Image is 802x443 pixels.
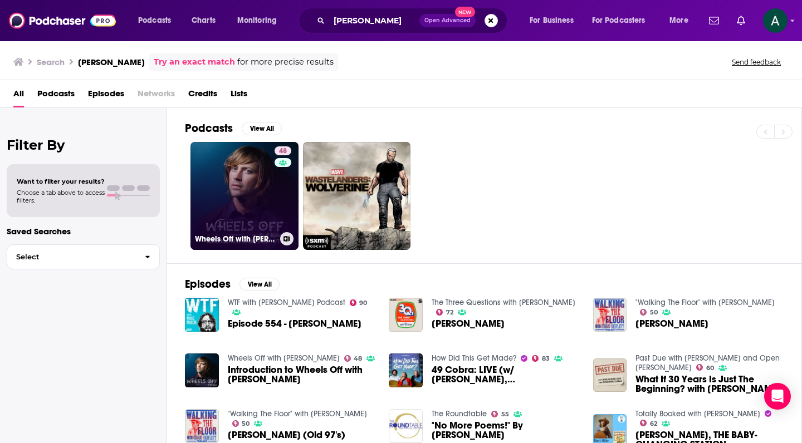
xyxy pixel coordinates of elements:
[17,178,105,185] span: Want to filter your results?
[138,13,171,28] span: Podcasts
[7,226,160,237] p: Saved Searches
[154,56,235,68] a: Try an exact match
[184,12,222,29] a: Charts
[635,298,775,307] a: "Walking The Floor" with Chris Shiflett
[228,365,376,384] a: Introduction to Wheels Off with Rhett Miller
[231,85,247,107] a: Lists
[763,8,788,33] img: User Profile
[350,299,368,306] a: 90
[669,13,688,28] span: More
[195,234,276,244] h3: Wheels Off with [PERSON_NAME]
[228,353,340,363] a: Wheels Off with Rhett Miller
[522,12,588,29] button: open menu
[237,13,277,28] span: Monitoring
[532,355,550,362] a: 83
[88,85,124,107] a: Episodes
[228,409,367,419] a: "Walking The Floor" with Chris Shiflett
[138,85,175,107] span: Networks
[242,421,250,426] span: 50
[501,412,509,417] span: 55
[635,409,760,419] a: Totally Booked with Zibby
[130,12,185,29] button: open menu
[309,8,518,33] div: Search podcasts, credits, & more...
[37,85,75,107] a: Podcasts
[432,319,505,328] a: Rhett Miller
[7,137,160,153] h2: Filter By
[185,121,233,135] h2: Podcasts
[696,364,714,371] a: 60
[389,409,423,443] img: "No More Poems!" By Rhett Miller
[764,383,791,410] div: Open Intercom Messenger
[763,8,788,33] span: Logged in as ashley88139
[228,430,345,440] a: Rhett Miller (Old 97's)
[491,411,509,417] a: 55
[635,353,780,372] a: Past Due with Ana Marie Cox and Open Mike Eagle
[432,353,516,363] a: How Did This Get Made?
[192,13,216,28] span: Charts
[432,298,575,307] a: The Three Questions with Andy Richter
[635,375,784,393] a: What If 30 Years Is Just The Beginning? with Rhett Miller with Rhett Miller
[419,14,476,27] button: Open AdvancedNew
[592,13,645,28] span: For Podcasters
[732,11,750,30] a: Show notifications dropdown
[635,375,784,393] span: What If 30 Years Is Just The Beginning? with [PERSON_NAME] with [PERSON_NAME]
[185,277,280,291] a: EpisodesView All
[185,277,231,291] h2: Episodes
[228,319,361,328] a: Episode 554 - Rhett Miller
[228,319,361,328] span: Episode 554 - [PERSON_NAME]
[7,244,160,269] button: Select
[239,278,280,291] button: View All
[275,146,291,155] a: 48
[432,409,487,419] a: The Roundtable
[530,13,574,28] span: For Business
[593,298,627,332] img: Rhett Miller
[329,12,419,29] input: Search podcasts, credits, & more...
[432,421,580,440] a: "No More Poems!" By Rhett Miller
[344,355,363,362] a: 48
[432,421,580,440] span: "No More Poems!" By [PERSON_NAME]
[237,56,334,68] span: for more precise results
[13,85,24,107] a: All
[185,298,219,332] img: Episode 554 - Rhett Miller
[78,57,145,67] h3: [PERSON_NAME]
[424,18,471,23] span: Open Advanced
[9,10,116,31] a: Podchaser - Follow, Share and Rate Podcasts
[354,356,362,361] span: 48
[228,298,345,307] a: WTF with Marc Maron Podcast
[728,57,784,67] button: Send feedback
[650,421,657,426] span: 62
[763,8,788,33] button: Show profile menu
[436,309,453,316] a: 72
[640,420,657,426] a: 62
[432,319,505,328] span: [PERSON_NAME]
[650,310,658,315] span: 50
[185,409,219,443] img: Rhett Miller (Old 97's)
[185,353,219,387] img: Introduction to Wheels Off with Rhett Miller
[37,57,65,67] h3: Search
[389,353,423,387] a: 49 Cobra: LIVE (w/ Brian Posehn, Rhett Miller)
[228,365,376,384] span: Introduction to Wheels Off with [PERSON_NAME]
[432,365,580,384] span: 49 Cobra: LIVE (w/ [PERSON_NAME], [PERSON_NAME])
[242,122,282,135] button: View All
[359,301,367,306] span: 90
[706,366,714,371] span: 60
[188,85,217,107] a: Credits
[232,420,250,427] a: 50
[190,142,299,250] a: 48Wheels Off with [PERSON_NAME]
[229,12,291,29] button: open menu
[705,11,723,30] a: Show notifications dropdown
[432,365,580,384] a: 49 Cobra: LIVE (w/ Brian Posehn, Rhett Miller)
[7,253,136,260] span: Select
[389,298,423,332] img: Rhett Miller
[185,121,282,135] a: PodcastsView All
[446,310,453,315] span: 72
